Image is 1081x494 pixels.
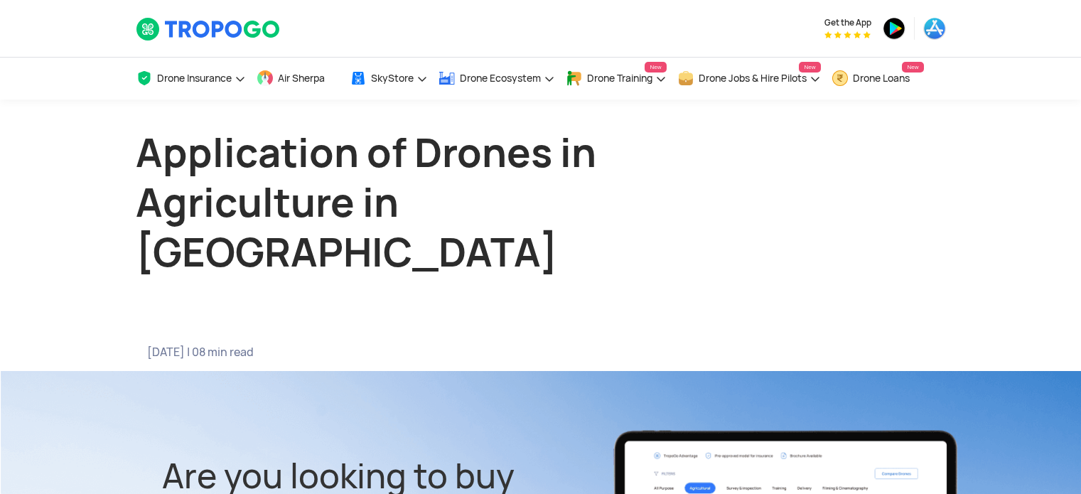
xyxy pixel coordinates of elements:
[853,73,910,84] span: Drone Loans
[439,58,555,100] a: Drone Ecosystem
[460,73,541,84] span: Drone Ecosystem
[257,58,339,100] a: Air Sherpa
[566,58,667,100] a: Drone TrainingNew
[699,73,807,84] span: Drone Jobs & Hire Pilots
[883,17,905,40] img: ic_playstore.png
[371,73,414,84] span: SkyStore
[824,31,871,38] img: App Raking
[645,62,666,73] span: New
[147,345,519,360] span: [DATE] | 08 min read
[824,17,871,28] span: Get the App
[902,62,923,73] span: New
[923,17,946,40] img: ic_appstore.png
[136,128,669,277] h1: Application of Drones in Agriculture in [GEOGRAPHIC_DATA]
[832,58,924,100] a: Drone LoansNew
[350,58,428,100] a: SkyStore
[587,73,652,84] span: Drone Training
[136,17,281,41] img: TropoGo Logo
[278,73,325,84] span: Air Sherpa
[799,62,820,73] span: New
[677,58,821,100] a: Drone Jobs & Hire PilotsNew
[157,73,232,84] span: Drone Insurance
[136,58,246,100] a: Drone Insurance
